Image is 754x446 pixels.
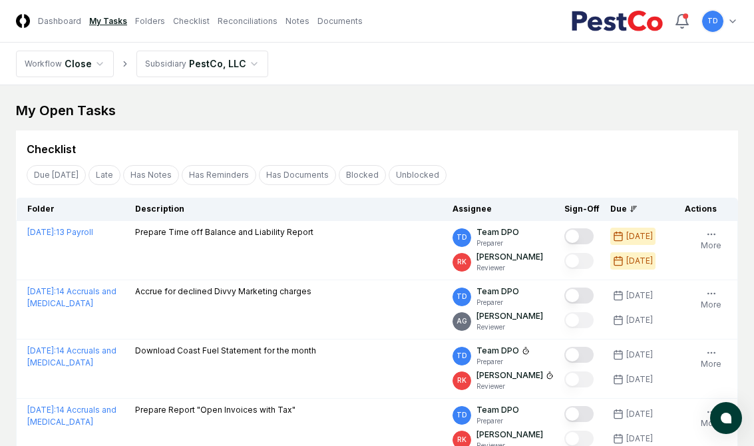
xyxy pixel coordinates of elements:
[27,405,56,415] span: [DATE] :
[476,416,519,426] p: Preparer
[27,165,86,185] button: Due Today
[135,404,295,416] p: Prepare Report "Open Invoices with Tax"
[476,298,519,308] p: Preparer
[476,226,519,238] p: Team DPO
[16,101,738,120] div: My Open Tasks
[476,404,519,416] p: Team DPO
[123,165,179,185] button: Has Notes
[27,227,56,237] span: [DATE] :
[27,286,56,296] span: [DATE] :
[476,429,543,441] p: [PERSON_NAME]
[626,433,653,445] div: [DATE]
[135,15,165,27] a: Folders
[457,316,467,326] span: AG
[626,290,653,302] div: [DATE]
[564,347,594,363] button: Mark complete
[698,286,724,314] button: More
[571,11,663,32] img: PestCo logo
[27,227,93,237] a: [DATE]:13 Payroll
[476,322,543,332] p: Reviewer
[626,408,653,420] div: [DATE]
[285,15,309,27] a: Notes
[710,402,742,434] button: atlas-launcher
[476,286,519,298] p: Team DPO
[25,58,62,70] div: Workflow
[698,404,724,432] button: More
[339,165,386,185] button: Blocked
[559,198,605,221] th: Sign-Off
[476,357,530,367] p: Preparer
[476,310,543,322] p: [PERSON_NAME]
[698,226,724,254] button: More
[16,51,268,77] nav: breadcrumb
[564,288,594,304] button: Mark complete
[564,406,594,422] button: Mark complete
[476,263,543,273] p: Reviewer
[457,435,467,445] span: RK
[707,16,718,26] span: TD
[457,257,467,267] span: RK
[130,198,447,221] th: Description
[626,255,653,267] div: [DATE]
[626,314,653,326] div: [DATE]
[476,238,519,248] p: Preparer
[317,15,363,27] a: Documents
[27,286,116,308] a: [DATE]:14 Accruals and [MEDICAL_DATA]
[457,410,467,420] span: TD
[16,14,30,28] img: Logo
[674,203,727,215] div: Actions
[135,345,316,357] p: Download Coast Fuel Statement for the month
[182,165,256,185] button: Has Reminders
[135,286,311,298] p: Accrue for declined Divvy Marketing charges
[626,373,653,385] div: [DATE]
[698,345,724,373] button: More
[27,345,116,367] a: [DATE]:14 Accruals and [MEDICAL_DATA]
[457,351,467,361] span: TD
[701,9,725,33] button: TD
[145,58,186,70] div: Subsidiary
[173,15,210,27] a: Checklist
[610,203,663,215] div: Due
[259,165,336,185] button: Has Documents
[27,405,116,427] a: [DATE]:14 Accruals and [MEDICAL_DATA]
[89,165,120,185] button: Late
[476,251,543,263] p: [PERSON_NAME]
[38,15,81,27] a: Dashboard
[564,312,594,328] button: Mark complete
[626,230,653,242] div: [DATE]
[476,369,543,381] p: [PERSON_NAME]
[564,228,594,244] button: Mark complete
[135,226,313,238] p: Prepare Time off Balance and Liability Report
[447,198,559,221] th: Assignee
[218,15,278,27] a: Reconciliations
[27,345,56,355] span: [DATE] :
[17,198,130,221] th: Folder
[476,345,519,357] p: Team DPO
[626,349,653,361] div: [DATE]
[27,141,76,157] div: Checklist
[564,371,594,387] button: Mark complete
[457,292,467,302] span: TD
[476,381,554,391] p: Reviewer
[564,253,594,269] button: Mark complete
[457,232,467,242] span: TD
[389,165,447,185] button: Unblocked
[457,375,467,385] span: RK
[89,15,127,27] a: My Tasks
